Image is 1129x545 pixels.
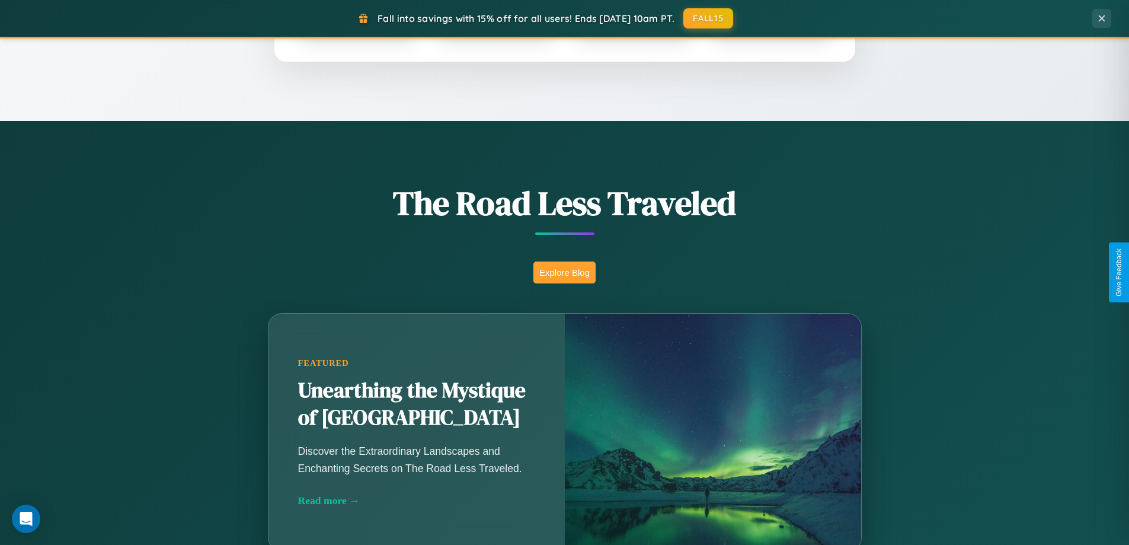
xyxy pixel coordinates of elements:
h2: Unearthing the Mystique of [GEOGRAPHIC_DATA] [298,377,535,432]
button: Explore Blog [533,262,596,283]
p: Discover the Extraordinary Landscapes and Enchanting Secrets on The Road Less Traveled. [298,443,535,476]
h1: The Road Less Traveled [209,180,920,226]
div: Featured [298,358,535,368]
div: Read more → [298,495,535,507]
button: FALL15 [683,8,733,28]
div: Open Intercom Messenger [12,505,40,533]
div: Give Feedback [1115,248,1123,297]
span: Fall into savings with 15% off for all users! Ends [DATE] 10am PT. [378,12,674,24]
